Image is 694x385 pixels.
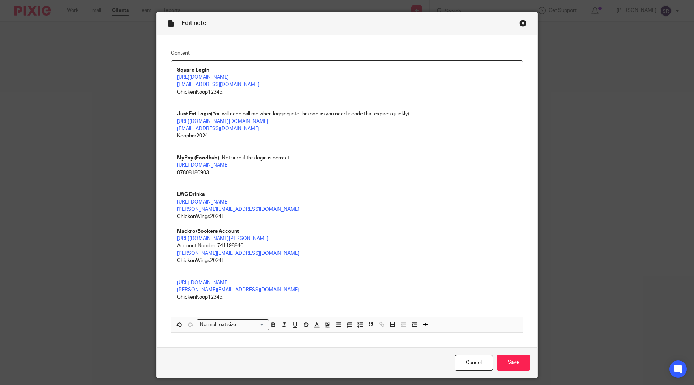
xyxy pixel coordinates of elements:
input: Search for option [239,321,265,329]
p: ChickenWings2024! [177,213,517,220]
strong: MyPay (Foodhub) [177,155,219,161]
p: 07808180903 [177,169,517,176]
strong: Just Eat Login [177,111,211,116]
p: Account Number 741198846 [177,242,517,249]
a: [EMAIL_ADDRESS][DOMAIN_NAME] [177,126,260,131]
a: [PERSON_NAME][EMAIL_ADDRESS][DOMAIN_NAME] [177,287,299,292]
span: Edit note [181,20,206,26]
a: Cancel [455,355,493,371]
a: [PERSON_NAME][EMAIL_ADDRESS][DOMAIN_NAME] [177,207,299,212]
a: [URL][DOMAIN_NAME] [177,163,229,168]
label: Content [171,50,523,57]
a: [URL][DOMAIN_NAME] [177,280,229,285]
strong: Square Login [177,68,209,73]
strong: LWC Drinks [177,192,205,197]
p: ChickenKoop12345! [177,89,517,96]
div: Close this dialog window [519,20,527,27]
p: ChickenKoop12345! [177,294,517,308]
a: [URL][DOMAIN_NAME] [177,75,229,80]
a: [URL][DOMAIN_NAME][DOMAIN_NAME] [177,119,268,124]
span: Normal text size [198,321,238,329]
p: ChickenWings2024! [177,257,517,264]
a: [URL][DOMAIN_NAME] [177,200,229,205]
div: Search for option [197,319,269,330]
p: (You will need call me when logging into this one as you need a code that expires quickly) [177,110,517,117]
input: Save [497,355,530,371]
p: - Not sure if this login is correct [177,154,517,162]
a: [EMAIL_ADDRESS][DOMAIN_NAME] [177,82,260,87]
p: Koopbar2024 [177,132,517,140]
a: [URL][DOMAIN_NAME][PERSON_NAME] [177,236,269,241]
strong: Mackro/Bookers Account [177,229,239,234]
a: [PERSON_NAME][EMAIL_ADDRESS][DOMAIN_NAME] [177,251,299,256]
